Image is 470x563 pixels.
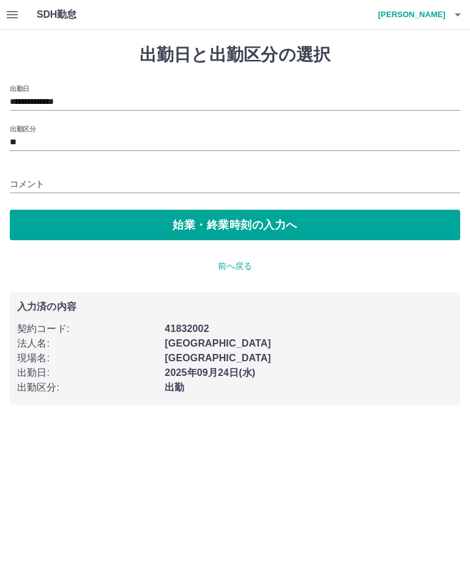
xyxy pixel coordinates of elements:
[17,380,157,395] p: 出勤区分 :
[10,210,460,240] button: 始業・終業時刻の入力へ
[165,367,255,378] b: 2025年09月24日(水)
[165,338,271,348] b: [GEOGRAPHIC_DATA]
[17,322,157,336] p: 契約コード :
[17,336,157,351] p: 法人名 :
[17,302,453,312] p: 入力済の内容
[10,260,460,273] p: 前へ戻る
[10,84,29,93] label: 出勤日
[10,45,460,65] h1: 出勤日と出勤区分の選択
[165,353,271,363] b: [GEOGRAPHIC_DATA]
[17,351,157,366] p: 現場名 :
[17,366,157,380] p: 出勤日 :
[165,382,184,392] b: 出勤
[10,124,35,133] label: 出勤区分
[165,323,209,334] b: 41832002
